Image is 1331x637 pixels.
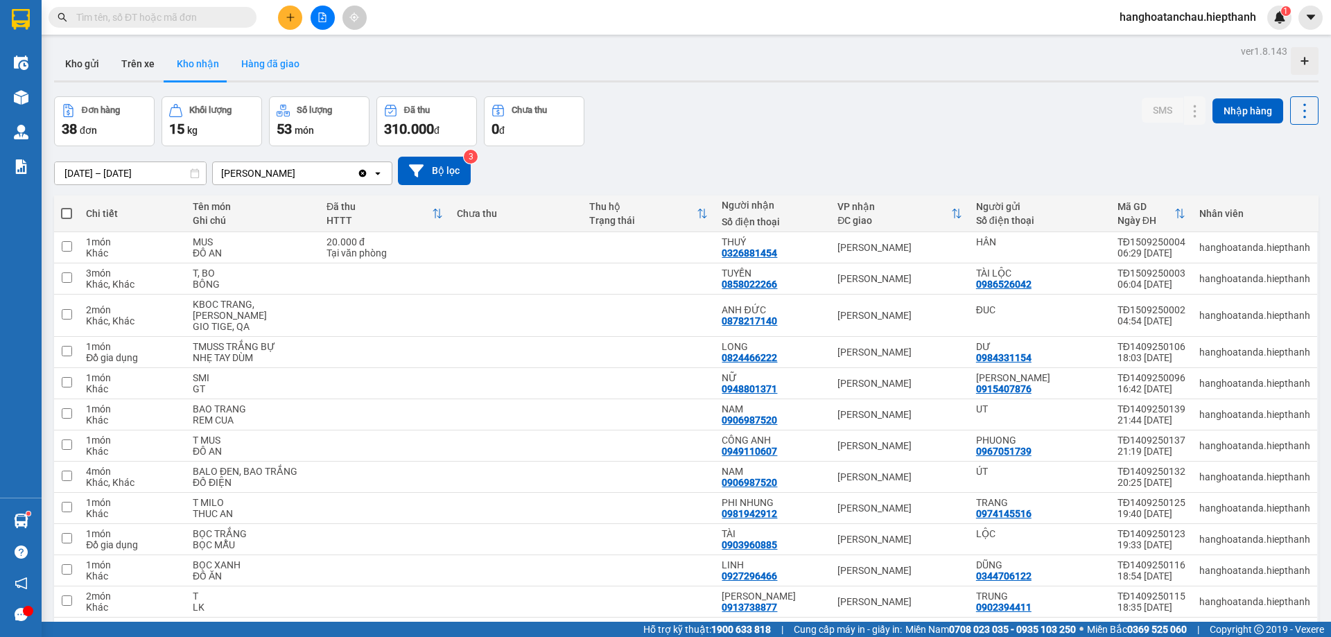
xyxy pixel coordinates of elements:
[14,125,28,139] img: warehouse-icon
[837,534,962,545] div: [PERSON_NAME]
[86,591,179,602] div: 2 món
[722,466,824,477] div: NAM
[976,559,1104,570] div: DŨNG
[1117,268,1185,279] div: TĐ1509250003
[193,341,313,352] div: TMUSS TRẮNG BỰ
[86,559,179,570] div: 1 món
[976,403,1104,415] div: UT
[86,415,179,426] div: Khác
[193,591,313,602] div: T
[1117,383,1185,394] div: 16:42 [DATE]
[1199,273,1310,284] div: hanghoatanda.hiepthanh
[295,125,314,136] span: món
[193,383,313,394] div: GT
[457,208,575,219] div: Chưa thu
[976,528,1104,539] div: LỘC
[357,168,368,179] svg: Clear value
[55,162,206,184] input: Select a date range.
[722,216,824,227] div: Số điện thoại
[1199,242,1310,253] div: hanghoatanda.hiepthanh
[193,570,313,582] div: ĐỒ ĂN
[1117,435,1185,446] div: TĐ1409250137
[1117,372,1185,383] div: TĐ1409250096
[722,528,824,539] div: TÀI
[86,208,179,219] div: Chi tiết
[1117,602,1185,613] div: 18:35 [DATE]
[76,10,240,25] input: Tìm tên, số ĐT hoặc mã đơn
[189,105,232,115] div: Khối lượng
[1117,215,1174,226] div: Ngày ĐH
[80,125,97,136] span: đơn
[589,201,697,212] div: Thu hộ
[976,352,1032,363] div: 0984331154
[86,315,179,326] div: Khác, Khác
[976,304,1104,315] div: ĐUC
[976,268,1104,279] div: TÀI LỘC
[166,47,230,80] button: Kho nhận
[1117,415,1185,426] div: 21:44 [DATE]
[976,201,1104,212] div: Người gửi
[1212,98,1283,123] button: Nhập hàng
[794,622,902,637] span: Cung cấp máy in - giấy in:
[193,236,313,247] div: MUS
[342,6,367,30] button: aim
[1111,195,1192,232] th: Toggle SortBy
[193,559,313,570] div: BỌC XANH
[1117,247,1185,259] div: 06:29 [DATE]
[327,236,443,247] div: 20.000 đ
[193,508,313,519] div: THUC AN
[1117,304,1185,315] div: TĐ1509250002
[1117,201,1174,212] div: Mã GD
[976,508,1032,519] div: 0974145516
[722,279,777,290] div: 0858022266
[781,622,783,637] span: |
[722,591,824,602] div: MỸ NGỌC
[58,12,67,22] span: search
[722,570,777,582] div: 0927296466
[976,383,1032,394] div: 0915407876
[1199,347,1310,358] div: hanghoatanda.hiepthanh
[722,383,777,394] div: 0948801371
[722,268,824,279] div: TUYỀN
[193,372,313,383] div: SMI
[837,201,951,212] div: VP nhận
[86,372,179,383] div: 1 món
[193,466,313,477] div: BALO ĐEN, BAO TRẮNG
[582,195,715,232] th: Toggle SortBy
[26,512,31,516] sup: 1
[722,446,777,457] div: 0949110607
[1117,446,1185,457] div: 21:19 [DATE]
[830,195,969,232] th: Toggle SortBy
[193,215,313,226] div: Ghi chú
[722,497,824,508] div: PHI NHUNG
[722,200,824,211] div: Người nhận
[86,383,179,394] div: Khác
[484,96,584,146] button: Chưa thu0đ
[162,96,262,146] button: Khối lượng15kg
[1199,471,1310,482] div: hanghoatanda.hiepthanh
[976,236,1104,247] div: HÂN
[297,105,332,115] div: Số lượng
[1079,627,1084,632] span: ⚪️
[1281,6,1291,16] sup: 1
[434,125,440,136] span: đ
[1117,352,1185,363] div: 18:03 [DATE]
[949,624,1076,635] strong: 0708 023 035 - 0935 103 250
[86,528,179,539] div: 1 món
[14,514,28,528] img: warehouse-icon
[86,570,179,582] div: Khác
[297,166,298,180] input: Selected Tân Châu.
[311,6,335,30] button: file-add
[711,624,771,635] strong: 1900 633 818
[384,121,434,137] span: 310.000
[1117,622,1185,633] div: TĐ1409250080
[1117,279,1185,290] div: 06:04 [DATE]
[86,446,179,457] div: Khác
[722,415,777,426] div: 0906987520
[722,622,824,633] div: NK THANH THÔNG
[404,105,430,115] div: Đã thu
[976,591,1104,602] div: TRUNG
[837,565,962,576] div: [PERSON_NAME]
[327,215,432,226] div: HTTT
[320,195,450,232] th: Toggle SortBy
